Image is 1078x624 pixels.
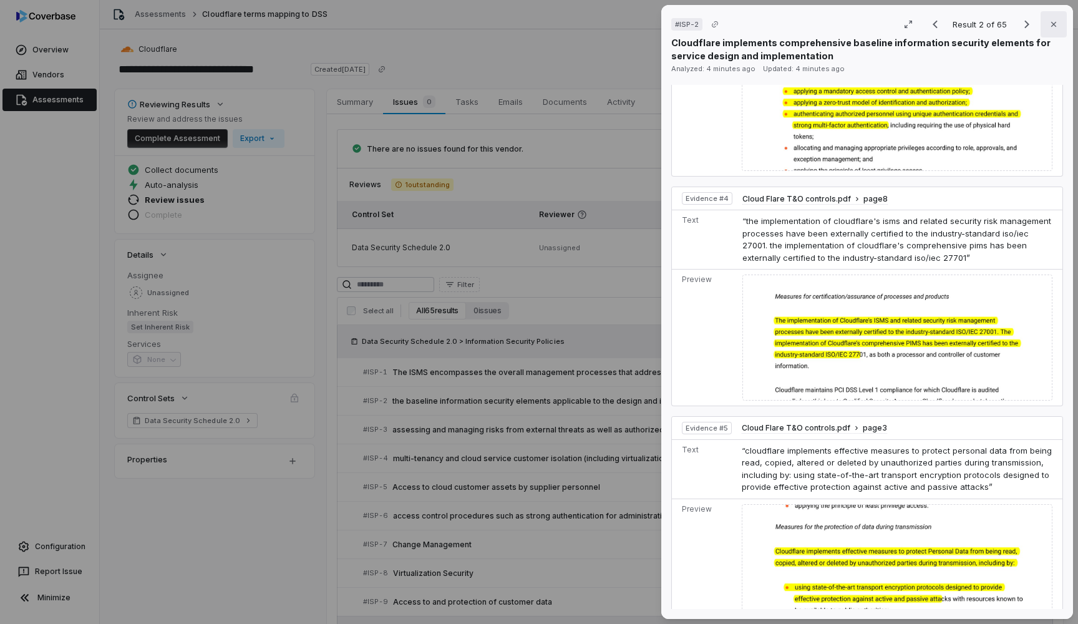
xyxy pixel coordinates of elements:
td: Text [672,439,737,499]
span: page 3 [863,423,887,433]
button: Cloud Flare T&O controls.pdfpage8 [742,194,888,205]
button: Previous result [923,17,948,32]
span: “cloudflare implements effective measures to protect personal data from being read, copied, alter... [742,446,1052,492]
button: Copy link [704,13,726,36]
p: Result 2 of 65 [953,17,1009,31]
span: Cloud Flare T&O controls.pdf [742,423,850,433]
span: Evidence # 5 [686,423,728,433]
span: Evidence # 4 [686,193,729,203]
button: Next result [1014,17,1039,32]
td: Preview [672,270,737,406]
span: # ISP-2 [675,19,699,29]
p: Cloudflare implements comprehensive baseline information security elements for service design and... [671,36,1063,62]
span: Analyzed: 4 minutes ago [671,64,755,73]
span: Updated: 4 minutes ago [763,64,845,73]
img: 1be55322d8c0490a89b47f7155d24067_original.jpg_w1200.jpg [742,10,1052,171]
span: “the implementation of cloudflare's isms and related security risk management processes have been... [742,216,1051,263]
img: e13f5f5e65ef4fe7a03c6d1554a592c1_original.jpg_w1200.jpg [742,275,1052,400]
span: Cloud Flare T&O controls.pdf [742,194,851,204]
span: page 8 [863,194,888,204]
td: Preview [672,5,737,177]
td: Text [672,210,737,270]
button: Cloud Flare T&O controls.pdfpage3 [742,423,887,434]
